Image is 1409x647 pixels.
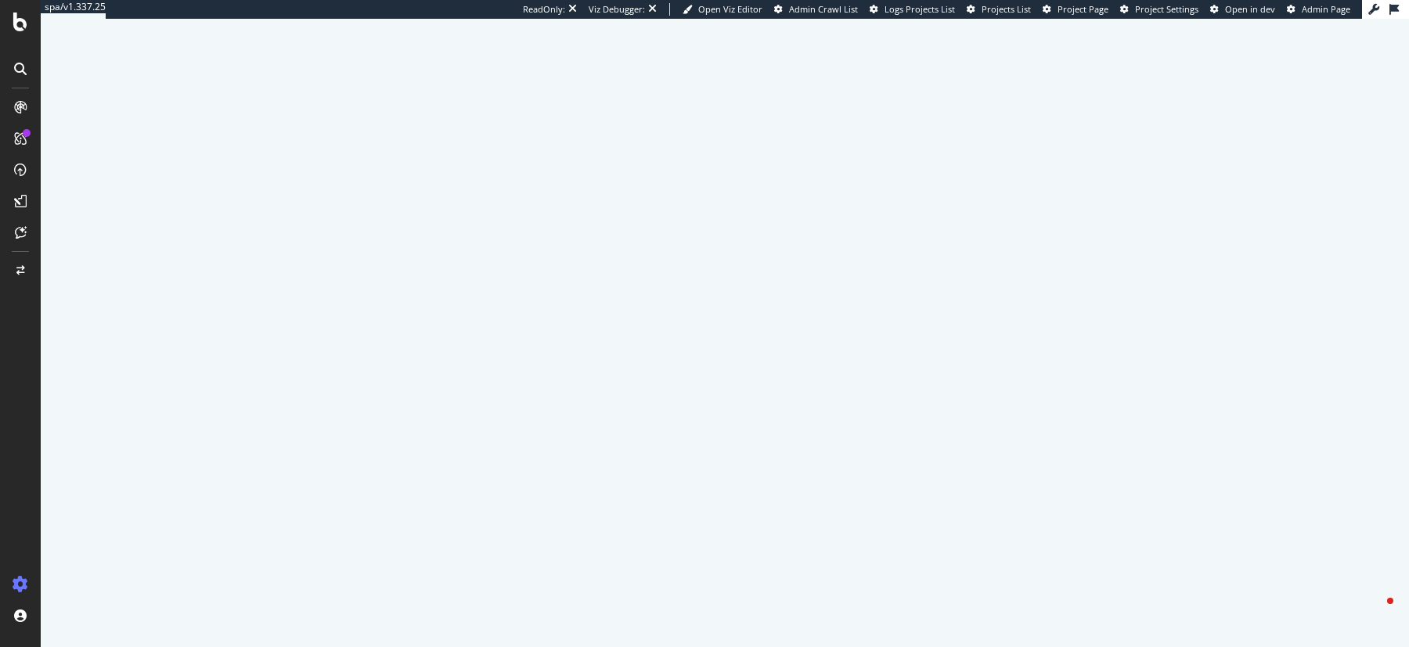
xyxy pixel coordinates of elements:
[1225,3,1275,15] span: Open in dev
[870,3,955,16] a: Logs Projects List
[589,3,645,16] div: Viz Debugger:
[698,3,762,15] span: Open Viz Editor
[1356,594,1393,631] iframe: Intercom live chat
[1287,3,1350,16] a: Admin Page
[789,3,858,15] span: Admin Crawl List
[683,3,762,16] a: Open Viz Editor
[1210,3,1275,16] a: Open in dev
[885,3,955,15] span: Logs Projects List
[1302,3,1350,15] span: Admin Page
[1043,3,1108,16] a: Project Page
[774,3,858,16] a: Admin Crawl List
[1058,3,1108,15] span: Project Page
[523,3,565,16] div: ReadOnly:
[967,3,1031,16] a: Projects List
[1120,3,1198,16] a: Project Settings
[1135,3,1198,15] span: Project Settings
[982,3,1031,15] span: Projects List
